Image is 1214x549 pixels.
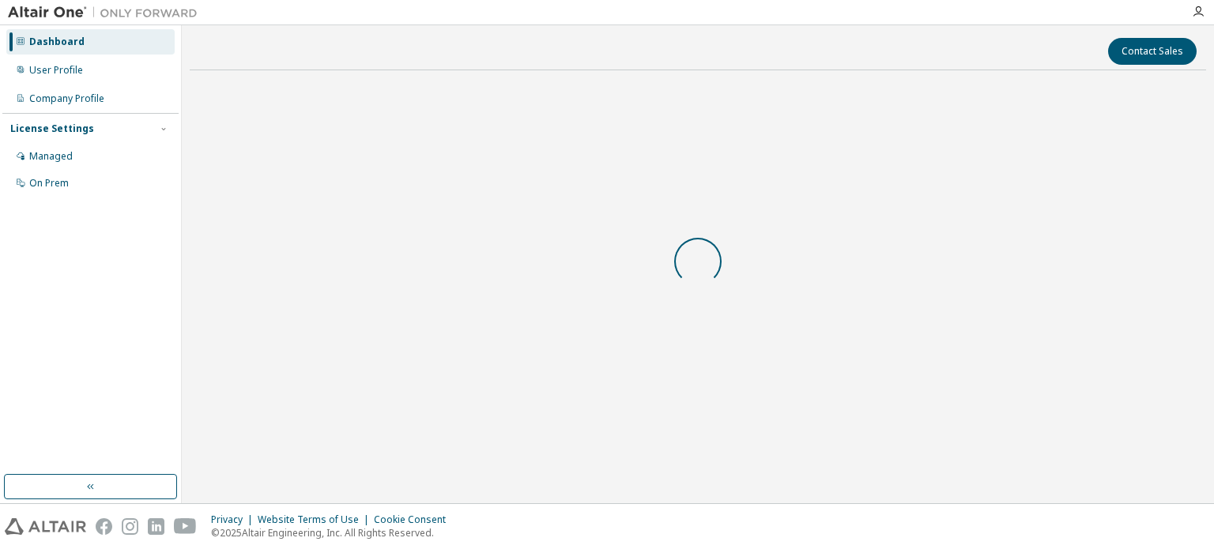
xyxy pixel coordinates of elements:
[211,513,258,526] div: Privacy
[29,36,85,48] div: Dashboard
[29,177,69,190] div: On Prem
[29,92,104,105] div: Company Profile
[96,518,112,535] img: facebook.svg
[174,518,197,535] img: youtube.svg
[1108,38,1197,65] button: Contact Sales
[29,64,83,77] div: User Profile
[258,513,374,526] div: Website Terms of Use
[148,518,164,535] img: linkedin.svg
[122,518,138,535] img: instagram.svg
[374,513,455,526] div: Cookie Consent
[10,122,94,135] div: License Settings
[211,526,455,540] p: © 2025 Altair Engineering, Inc. All Rights Reserved.
[8,5,205,21] img: Altair One
[5,518,86,535] img: altair_logo.svg
[29,150,73,163] div: Managed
